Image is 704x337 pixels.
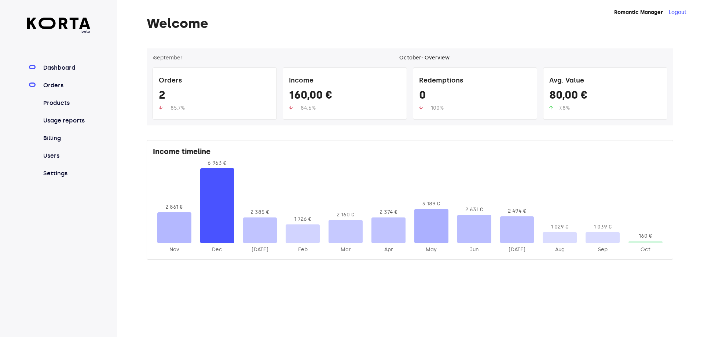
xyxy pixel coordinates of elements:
strong: Romantic Manager [614,9,663,15]
div: 2 374 € [371,209,406,216]
div: 6 963 € [200,160,234,167]
div: 2024-Nov [157,246,191,253]
span: beta [27,29,91,34]
div: October - Overview [399,54,450,62]
div: 2 [159,88,271,105]
div: 2025-Mar [329,246,363,253]
span: -85.7% [168,105,185,111]
div: 2025-Apr [371,246,406,253]
div: Income timeline [153,146,667,160]
div: Income [289,74,401,88]
div: 2025-Jul [500,246,534,253]
div: 0 [419,88,531,105]
a: Usage reports [42,116,91,125]
div: 2 385 € [243,209,277,216]
div: Avg. Value [549,74,661,88]
div: 160 € [628,232,663,240]
img: Korta [27,18,91,29]
div: 2 861 € [157,204,191,211]
div: 1 039 € [586,223,620,231]
span: -100% [429,105,444,111]
div: 2025-Jun [457,246,491,253]
div: 2024-Dec [200,246,234,253]
div: 80,00 € [549,88,661,105]
div: 2025-Aug [543,246,577,253]
div: 3 189 € [414,200,448,208]
div: 2025-Jan [243,246,277,253]
img: up [419,106,423,110]
a: Users [42,151,91,160]
a: Orders [42,81,91,90]
div: 2025-Oct [628,246,663,253]
div: Redemptions [419,74,531,88]
a: Billing [42,134,91,143]
div: 1 029 € [543,223,577,231]
div: 2 494 € [500,208,534,215]
div: 1 726 € [286,216,320,223]
a: beta [27,18,91,34]
a: Settings [42,169,91,178]
div: 2025-May [414,246,448,253]
div: 2 631 € [457,206,491,213]
div: 2025-Feb [286,246,320,253]
div: 160,00 € [289,88,401,105]
span: 7.8% [559,105,570,111]
a: Dashboard [42,63,91,72]
img: up [549,106,553,110]
img: up [159,106,162,110]
h1: Welcome [147,16,673,31]
span: -84.6% [298,105,316,111]
button: ‹September [153,54,183,62]
img: up [289,106,293,110]
button: Logout [669,9,686,16]
div: 2 160 € [329,211,363,219]
a: Products [42,99,91,107]
div: Orders [159,74,271,88]
div: 2025-Sep [586,246,620,253]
